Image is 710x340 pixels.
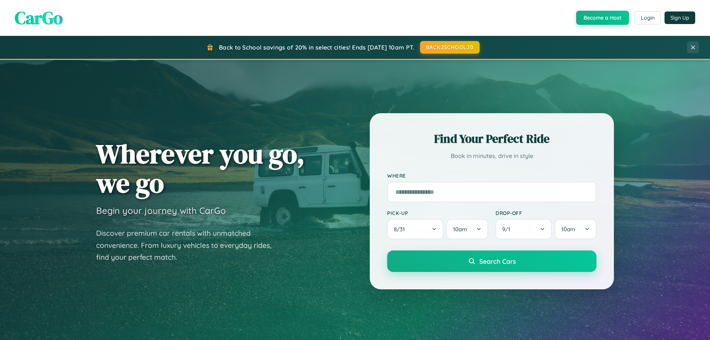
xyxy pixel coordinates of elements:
label: Where [387,172,596,179]
h3: Begin your journey with CarGo [96,205,226,216]
p: Discover premium car rentals with unmatched convenience. From luxury vehicles to everyday rides, ... [96,227,281,263]
span: 8 / 31 [394,226,409,233]
button: 9/1 [496,219,552,239]
label: Pick-up [387,210,488,216]
label: Drop-off [496,210,596,216]
span: 9 / 1 [502,226,514,233]
button: Sign Up [665,11,695,24]
button: BACK2SCHOOL20 [420,41,480,54]
span: Back to School savings of 20% in select cities! Ends [DATE] 10am PT. [219,44,414,51]
span: 10am [453,226,467,233]
button: Search Cars [387,250,596,272]
button: 10am [555,219,596,239]
span: 10am [561,226,575,233]
button: Login [635,11,661,24]
h2: Find Your Perfect Ride [387,131,596,147]
button: 10am [446,219,488,239]
h1: Wherever you go, we go [96,139,305,198]
span: Search Cars [479,257,516,265]
button: 8/31 [387,219,443,239]
p: Book in minutes, drive in style [387,151,596,161]
button: Become a Host [576,11,629,25]
span: CarGo [15,6,63,30]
